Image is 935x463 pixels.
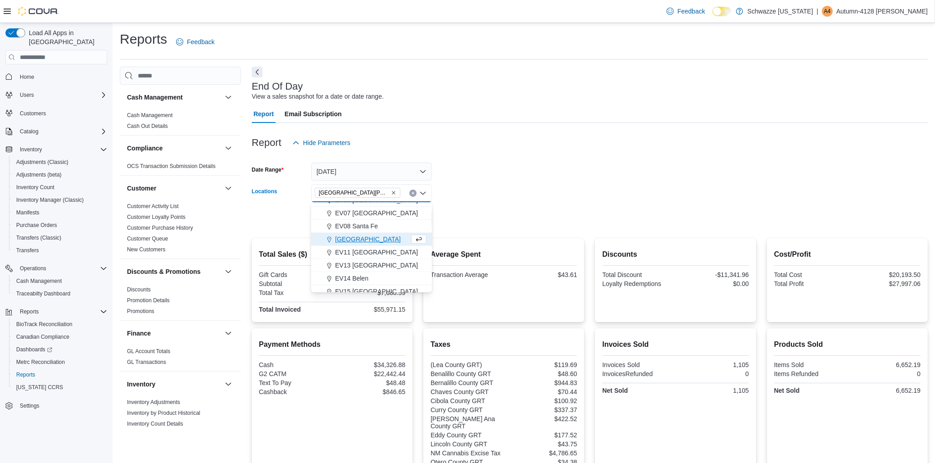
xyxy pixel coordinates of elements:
[431,440,502,448] div: Lincoln County GRT
[223,143,234,154] button: Compliance
[774,339,921,350] h2: Products Sold
[334,361,405,368] div: $34,326.88
[16,346,52,353] span: Dashboards
[252,166,284,173] label: Date Range
[335,248,418,257] span: EV11 [GEOGRAPHIC_DATA]
[16,184,54,191] span: Inventory Count
[127,329,151,338] h3: Finance
[127,112,172,119] span: Cash Management
[16,321,73,328] span: BioTrack Reconciliation
[20,110,46,117] span: Customers
[127,348,170,354] a: GL Account Totals
[9,244,111,257] button: Transfers
[335,274,368,283] span: EV14 Belen
[774,387,800,394] strong: Net Sold
[16,263,50,274] button: Operations
[13,357,107,368] span: Metrc Reconciliation
[849,280,921,287] div: $27,997.06
[16,400,43,411] a: Settings
[822,6,833,17] div: Autumn-4128 Mares
[677,361,749,368] div: 1,105
[127,184,221,193] button: Customer
[20,402,39,409] span: Settings
[127,410,200,416] a: Inventory by Product Historical
[431,379,502,386] div: Bernalillo County GRT
[259,388,331,395] div: Cashback
[334,370,405,377] div: $22,442.44
[836,6,928,17] p: Autumn-4128 [PERSON_NAME]
[2,305,111,318] button: Reports
[16,144,107,155] span: Inventory
[13,319,107,330] span: BioTrack Reconciliation
[120,284,241,320] div: Discounts & Promotions
[13,207,107,218] span: Manifests
[223,379,234,390] button: Inventory
[334,388,405,395] div: $846.65
[13,169,65,180] a: Adjustments (beta)
[16,159,68,166] span: Adjustments (Classic)
[16,306,42,317] button: Reports
[13,220,107,231] span: Purchase Orders
[127,123,168,130] span: Cash Out Details
[774,249,921,260] h2: Cost/Profit
[16,90,107,100] span: Users
[16,371,35,378] span: Reports
[254,105,274,123] span: Report
[431,271,502,278] div: Transaction Average
[13,169,107,180] span: Adjustments (beta)
[849,387,921,394] div: 6,652.19
[285,105,342,123] span: Email Subscription
[824,6,831,17] span: A4
[16,384,63,391] span: [US_STATE] CCRS
[223,183,234,194] button: Customer
[127,297,170,304] span: Promotion Details
[2,107,111,120] button: Customers
[13,276,65,286] a: Cash Management
[127,236,168,242] a: Customer Queue
[223,266,234,277] button: Discounts & Promotions
[120,161,241,175] div: Compliance
[602,280,674,287] div: Loyalty Redemptions
[506,440,577,448] div: $43.75
[748,6,813,17] p: Schwazze [US_STATE]
[602,387,628,394] strong: Net Sold
[9,181,111,194] button: Inventory Count
[127,308,154,314] a: Promotions
[13,288,74,299] a: Traceabilty Dashboard
[9,287,111,300] button: Traceabilty Dashboard
[16,126,107,137] span: Catalog
[2,89,111,101] button: Users
[13,245,42,256] a: Transfers
[20,91,34,99] span: Users
[13,232,65,243] a: Transfers (Classic)
[311,220,432,233] button: EV08 Santa Fe
[18,7,59,16] img: Cova
[259,289,331,296] div: Total Tax
[849,271,921,278] div: $20,193.50
[663,2,708,20] a: Feedback
[127,380,221,389] button: Inventory
[127,203,179,210] span: Customer Activity List
[187,37,214,46] span: Feedback
[311,233,432,246] button: [GEOGRAPHIC_DATA]
[20,308,39,315] span: Reports
[16,277,62,285] span: Cash Management
[20,146,42,153] span: Inventory
[127,359,166,365] a: GL Transactions
[9,381,111,394] button: [US_STATE] CCRS
[677,7,705,16] span: Feedback
[13,319,76,330] a: BioTrack Reconciliation
[127,420,183,427] span: Inventory Count Details
[431,370,502,377] div: Benalillo County GRT
[127,225,193,231] a: Customer Purchase History
[127,267,221,276] button: Discounts & Promotions
[677,387,749,394] div: 1,105
[127,421,183,427] a: Inventory Count Details
[9,368,111,381] button: Reports
[16,263,107,274] span: Operations
[127,112,172,118] a: Cash Management
[13,232,107,243] span: Transfers (Classic)
[127,144,221,153] button: Compliance
[20,73,34,81] span: Home
[252,188,277,195] label: Locations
